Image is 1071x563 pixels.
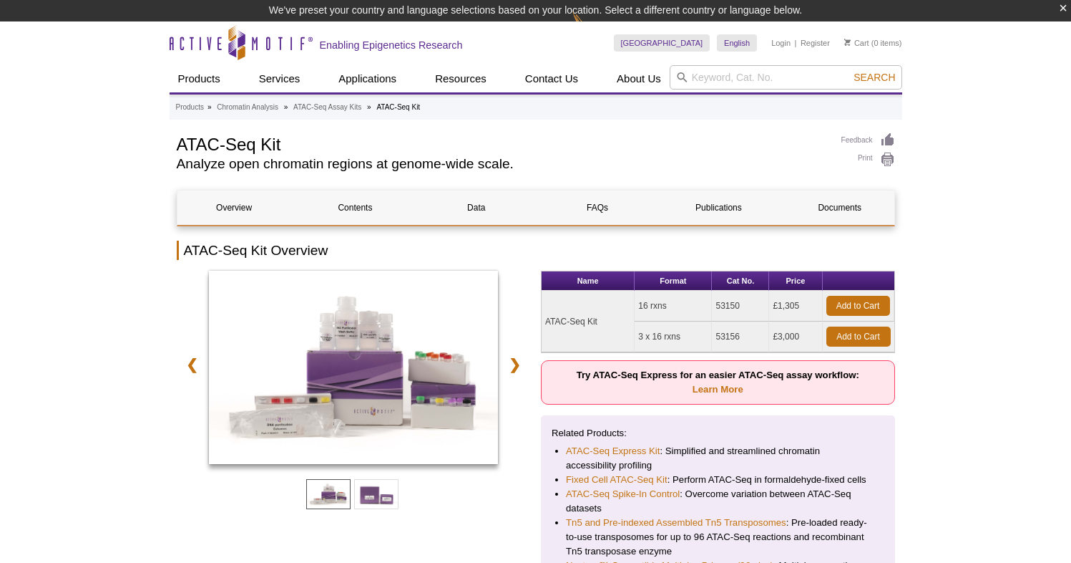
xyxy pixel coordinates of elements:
a: Applications [330,65,405,92]
a: Register [801,38,830,48]
th: Price [769,271,822,291]
a: Documents [783,191,896,225]
button: Search [849,71,899,84]
a: Services [250,65,309,92]
img: Your Cart [844,39,851,46]
li: » [367,103,371,111]
span: Search [854,72,895,83]
td: 3 x 16 rxns [635,322,712,352]
a: Resources [426,65,495,92]
a: Tn5 and Pre-indexed Assembled Tn5 Transposomes [566,516,786,530]
td: £1,305 [769,291,822,322]
a: Login [771,38,791,48]
a: Feedback [841,133,895,148]
a: ATAC-Seq Express Kit [566,444,660,458]
img: ATAC-Seq Kit [209,271,499,464]
h1: ATAC-Seq Kit [177,133,827,154]
a: Products [170,65,229,92]
td: 53156 [712,322,769,352]
a: About Us [608,65,670,92]
p: Related Products: [552,426,884,441]
a: Chromatin Analysis [217,101,278,114]
img: Change Here [572,11,610,44]
a: Publications [662,191,776,225]
a: Learn More [693,384,743,395]
td: ATAC-Seq Kit [542,291,635,352]
h2: Enabling Epigenetics Research [320,39,463,52]
a: Cart [844,38,869,48]
a: Products [176,101,204,114]
a: Data [419,191,533,225]
li: : Overcome variation between ATAC-Seq datasets [566,487,870,516]
a: Add to Cart [826,327,891,347]
th: Name [542,271,635,291]
input: Keyword, Cat. No. [670,65,902,90]
li: : Pre-loaded ready-to-use transposomes for up to 96 ATAC-Seq reactions and recombinant Tn5 transp... [566,516,870,559]
h2: Analyze open chromatin regions at genome-wide scale. [177,158,827,170]
a: Print [841,152,895,168]
li: (0 items) [844,34,902,52]
a: ATAC-Seq Kit [209,271,499,468]
li: ATAC-Seq Kit [376,103,420,111]
a: Overview [177,191,291,225]
td: 16 rxns [635,291,712,322]
a: Contact Us [517,65,587,92]
a: Add to Cart [826,296,890,316]
a: ❮ [177,348,207,381]
strong: Try ATAC-Seq Express for an easier ATAC-Seq assay workflow: [577,370,859,395]
a: Fixed Cell ATAC-Seq Kit [566,473,667,487]
a: Contents [298,191,412,225]
td: 53150 [712,291,769,322]
li: : Simplified and streamlined chromatin accessibility profiling [566,444,870,473]
a: ❯ [499,348,530,381]
th: Cat No. [712,271,769,291]
a: ATAC-Seq Spike-In Control [566,487,680,501]
th: Format [635,271,712,291]
li: : Perform ATAC-Seq in formaldehyde-fixed cells [566,473,870,487]
li: » [207,103,212,111]
a: ATAC-Seq Assay Kits [293,101,361,114]
a: English [717,34,757,52]
li: | [795,34,797,52]
li: » [284,103,288,111]
a: FAQs [540,191,654,225]
a: [GEOGRAPHIC_DATA] [614,34,710,52]
td: £3,000 [769,322,822,352]
h2: ATAC-Seq Kit Overview [177,241,895,260]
